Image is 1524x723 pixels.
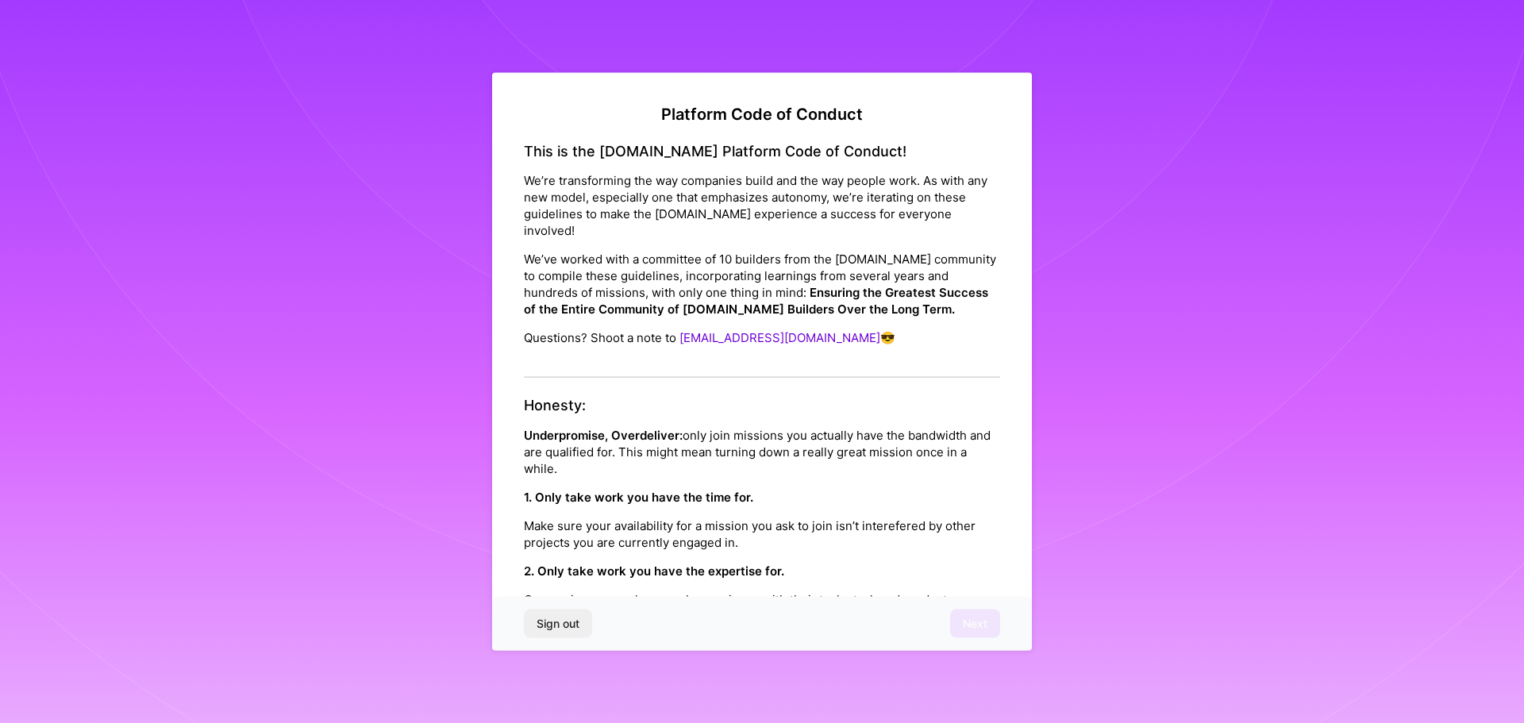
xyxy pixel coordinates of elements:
[524,142,1000,160] h4: This is the [DOMAIN_NAME] Platform Code of Conduct!
[524,610,592,638] button: Sign out
[524,104,1000,123] h2: Platform Code of Conduct
[524,251,1000,317] p: We’ve worked with a committee of 10 builders from the [DOMAIN_NAME] community to compile these gu...
[524,590,1000,640] p: Companies vary on how much experience with their tech stack and product requirements they’ll expe...
[524,426,1000,476] p: only join missions you actually have the bandwidth and are qualified for. This might mean turning...
[524,489,753,504] strong: 1. Only take work you have the time for.
[524,172,1000,239] p: We’re transforming the way companies build and the way people work. As with any new model, especi...
[524,285,988,317] strong: Ensuring the Greatest Success of the Entire Community of [DOMAIN_NAME] Builders Over the Long Term.
[524,427,683,442] strong: Underpromise, Overdeliver:
[524,329,1000,346] p: Questions? Shoot a note to 😎
[524,517,1000,550] p: Make sure your availability for a mission you ask to join isn’t interefered by other projects you...
[679,330,880,345] a: [EMAIL_ADDRESS][DOMAIN_NAME]
[524,397,1000,414] h4: Honesty:
[524,563,784,578] strong: 2. Only take work you have the expertise for.
[537,616,579,632] span: Sign out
